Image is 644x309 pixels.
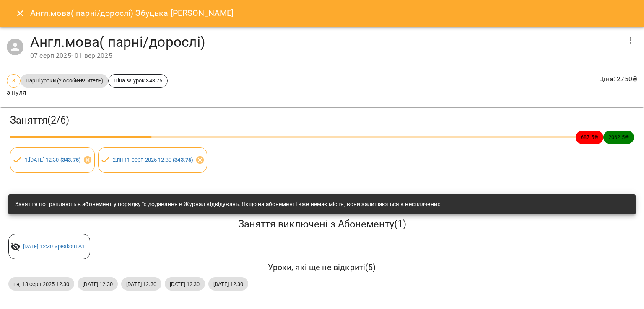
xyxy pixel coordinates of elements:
[10,114,634,127] h3: Заняття ( 2 / 6 )
[576,133,603,141] span: 687.5 ₴
[165,280,205,288] span: [DATE] 12:30
[208,280,249,288] span: [DATE] 12:30
[109,77,167,85] span: Ціна за урок 343.75
[15,197,440,212] div: Заняття потрапляють в абонемент у порядку їх додавання в Журнал відвідувань. Якщо на абонементі в...
[78,280,118,288] span: [DATE] 12:30
[23,243,85,250] a: [DATE] 12:30 Speakout A1
[8,280,74,288] span: пн, 18 серп 2025 12:30
[30,7,234,20] h6: Англ.мова( парні/дорослі) Збуцька [PERSON_NAME]
[599,74,637,84] p: Ціна : 2750 ₴
[30,51,621,61] div: 07 серп 2025 - 01 вер 2025
[7,88,168,98] p: з нуля
[173,157,193,163] b: ( 343.75 )
[60,157,80,163] b: ( 343.75 )
[30,33,621,51] h4: Англ.мова( парні/дорослі)
[25,157,80,163] a: 1.[DATE] 12:30 (343.75)
[8,218,636,231] h5: Заняття виключені з Абонементу ( 1 )
[8,261,636,274] h6: Уроки, які ще не відкриті ( 5 )
[603,133,634,141] span: 2062.5 ₴
[7,77,20,85] span: 8
[10,147,95,173] div: 1.[DATE] 12:30 (343.75)
[21,77,108,85] span: Парні уроки (2 особи+вчитель)
[10,3,30,23] button: Close
[121,280,161,288] span: [DATE] 12:30
[113,157,193,163] a: 2.пн 11 серп 2025 12:30 (343.75)
[98,147,207,173] div: 2.пн 11 серп 2025 12:30 (343.75)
